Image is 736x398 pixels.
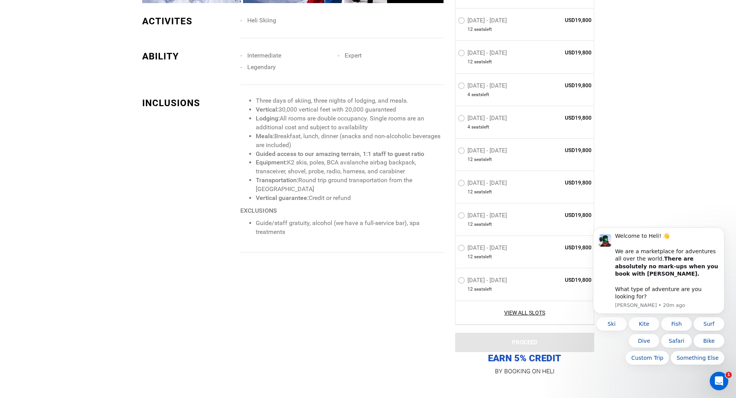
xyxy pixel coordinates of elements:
[256,106,279,113] strong: Vertical:
[474,222,492,228] span: seat left
[458,82,509,91] label: [DATE] - [DATE]
[710,372,728,390] iframe: Intercom live chat
[467,156,473,163] span: 12
[455,333,594,352] button: PROCEED
[536,212,592,219] span: USD19,800
[256,105,443,114] li: 30,000 vertical feet with 20,000 guaranteed
[256,194,309,202] strong: Vertical guarantee:
[458,309,592,317] a: View All Slots
[483,59,485,66] span: s
[467,59,473,66] span: 12
[458,50,509,59] label: [DATE] - [DATE]
[256,115,280,122] strong: Lodging:
[458,212,509,222] label: [DATE] - [DATE]
[581,225,736,394] iframe: Intercom notifications message
[480,91,483,98] span: s
[256,132,443,150] li: Breakfast, lunch, dinner (snacks and non-alcoholic beverages are included)
[256,194,443,203] li: Credit or refund
[726,372,732,378] span: 1
[536,146,592,154] span: USD19,800
[474,27,492,33] span: seat left
[458,277,509,286] label: [DATE] - [DATE]
[458,115,509,124] label: [DATE] - [DATE]
[474,156,492,163] span: seat left
[536,17,592,24] span: USD19,800
[256,219,443,237] li: Guide/staff gratuity, alcohol (we have a full-service bar), spa treatments
[536,179,592,186] span: USD19,800
[467,189,473,195] span: 12
[483,189,485,195] span: s
[483,222,485,228] span: s
[256,150,424,158] strong: Guided access to our amazing terrain, 1:1 staff to guest ratio
[467,286,473,293] span: 12
[480,124,483,130] span: s
[458,147,509,156] label: [DATE] - [DATE]
[142,15,235,28] div: ACTIVITES
[458,17,509,27] label: [DATE] - [DATE]
[256,132,274,140] strong: Meals:
[467,254,473,261] span: 12
[256,176,443,194] li: Round trip ground transportation from the [GEOGRAPHIC_DATA]
[256,159,287,166] strong: Equipment:
[142,50,235,63] div: ABILITY
[467,222,473,228] span: 12
[536,81,592,89] span: USD19,800
[467,91,470,98] span: 4
[536,244,592,252] span: USD19,800
[536,49,592,57] span: USD19,800
[471,91,489,98] span: seat left
[536,276,592,284] span: USD19,800
[256,114,443,132] li: All rooms are double occupancy. Single rooms are an additional cost and subject to availability
[474,59,492,66] span: seat left
[458,245,509,254] label: [DATE] - [DATE]
[247,63,276,71] span: Legendary
[458,180,509,189] label: [DATE] - [DATE]
[256,158,443,176] li: K2 skis, poles, BCA avalanche airbag backpack, transceiver, shovel, probe, radio, harness, and ca...
[471,124,489,130] span: seat left
[483,254,485,261] span: s
[536,114,592,122] span: USD19,800
[247,17,276,24] span: Heli Skiing
[483,286,485,293] span: s
[483,27,485,33] span: s
[467,124,470,130] span: 4
[467,27,473,33] span: 12
[142,97,235,110] div: INCLUSIONS
[256,176,298,184] strong: Transportation:
[247,52,281,59] span: Intermediate
[474,189,492,195] span: seat left
[240,207,277,214] strong: EXCLUSIONS
[474,254,492,261] span: seat left
[345,52,362,59] span: Expert
[455,366,594,377] p: BY BOOKING ON HELI
[256,97,443,105] li: Three days of skiing, three nights of lodging, and meals.
[483,156,485,163] span: s
[474,286,492,293] span: seat left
